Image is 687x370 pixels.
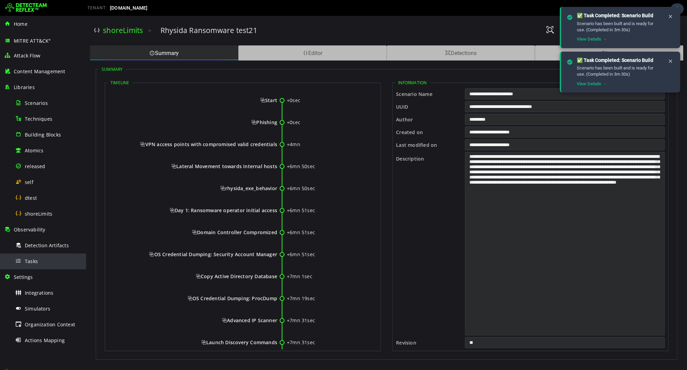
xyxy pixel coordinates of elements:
span: Domain Controller Compromized [106,213,191,220]
span: Phishing [165,103,191,110]
span: OS Credential Dumping: Security Account Manager [63,235,191,242]
div: ✅ Task Completed: Scenario Build [577,57,662,64]
label: Scenario Name [310,73,379,84]
span: Organization Context [25,321,75,328]
img: Detecteam logo [5,2,47,13]
div: +7mn 31sec [201,323,288,330]
legend: Summary [13,51,39,56]
span: dtest [25,195,37,201]
span: Day 1: Ransomware operator initial access [84,191,191,198]
div: +0sec [201,103,288,110]
span: Simulators [25,305,50,312]
span: Scenarios [25,100,48,106]
label: Author [310,98,379,109]
span: Home [14,21,28,27]
label: Created on [310,111,379,122]
span: Content Management [14,68,65,75]
span: Building Blocks [25,131,61,138]
h3: Rhysida Ransomware test21 [74,10,171,19]
span: Attack Flow [14,52,40,59]
div: +6mn 51sec [201,191,288,198]
span: OS Credential Dumping: ProcDump [102,279,191,286]
span: MITRE ATT&CK [14,37,51,44]
span: VPN access points with compromised valid credentials [54,125,191,132]
div: +6mn 50sec [201,169,288,176]
span: Observability [14,226,45,233]
div: +4mn [201,125,288,132]
span: Launch Discovery Commands [115,323,191,330]
legend: Timeline [22,64,46,70]
div: Editor [152,30,301,45]
div: Logs [449,30,597,45]
span: shoreLimits [25,210,52,217]
div: Scenario has been built and is ready for use. (Completed in 3m 30s) [577,65,662,77]
div: +0sec [201,81,288,88]
span: TENANT: [87,6,107,10]
label: Last modified on [310,123,379,135]
label: Revision [310,321,379,333]
span: Private [566,12,586,17]
div: Summary [4,30,152,45]
div: +7mn 1sec [201,257,288,264]
a: View Details → [577,36,607,42]
div: +7mn 31sec [201,301,288,308]
span: Libraries [14,84,35,90]
div: +6mn 51sec [201,235,288,242]
div: ✅ Task Completed: Scenario Build [577,12,662,19]
div: +7mn 19sec [201,279,288,286]
button: Private [559,10,593,19]
div: +6mn 50sec [201,147,288,154]
label: UUID [310,85,379,97]
div: +6mn 51sec [201,213,288,220]
span: Settings [14,274,33,280]
span: Atomics [25,147,43,154]
div: Scenario has been built and is ready for use. (Completed in 3m 30s) [577,21,662,33]
span: rhysida_exe_behavior [134,169,191,176]
span: Tasks [25,258,38,264]
span: released [25,163,45,170]
legend: Information [309,64,343,70]
span: > [62,11,65,19]
span: Advanced IP Scanner [136,301,191,308]
span: [DOMAIN_NAME] [110,5,148,11]
label: Description [310,136,379,146]
div: Detections [301,30,449,45]
span: Detection Artifacts [25,242,69,249]
div: Task Notifications [670,3,684,14]
span: Actions Mapping [25,337,65,344]
span: Lateral Movement towards internal hosts [85,147,191,154]
span: Start [174,81,191,88]
a: shoreLimits [17,10,57,19]
span: Techniques [25,116,52,122]
span: self [25,179,33,185]
sup: ® [49,38,51,41]
span: Copy Active Directory Database [110,257,191,264]
a: View Details → [577,81,607,86]
span: Integrations [25,290,53,296]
